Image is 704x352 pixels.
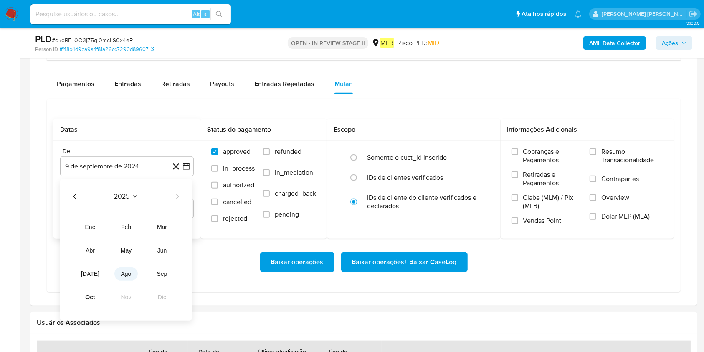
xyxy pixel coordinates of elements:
[656,36,692,50] button: Ações
[428,38,439,48] span: MID
[204,10,207,18] span: s
[686,20,700,26] span: 3.163.0
[60,46,154,53] a: fff48b4d9ba9a4f81a26cc7290d89607
[193,10,200,18] span: Alt
[210,8,228,20] button: search-icon
[30,9,231,20] input: Pesquise usuários ou casos...
[380,38,394,48] em: MLB
[662,36,678,50] span: Ações
[602,10,686,18] p: juliane.miranda@mercadolivre.com
[37,319,691,327] h2: Usuários Associados
[35,32,52,46] b: PLD
[583,36,646,50] button: AML Data Collector
[288,37,368,49] p: OPEN - IN REVIEW STAGE II
[689,10,698,18] a: Sair
[575,10,582,18] a: Notificações
[52,36,133,44] span: # dkqRFL0O3jZ5gj0mcLS0x4eR
[35,46,58,53] b: Person ID
[397,38,439,48] span: Risco PLD:
[589,36,640,50] b: AML Data Collector
[522,10,566,18] span: Atalhos rápidos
